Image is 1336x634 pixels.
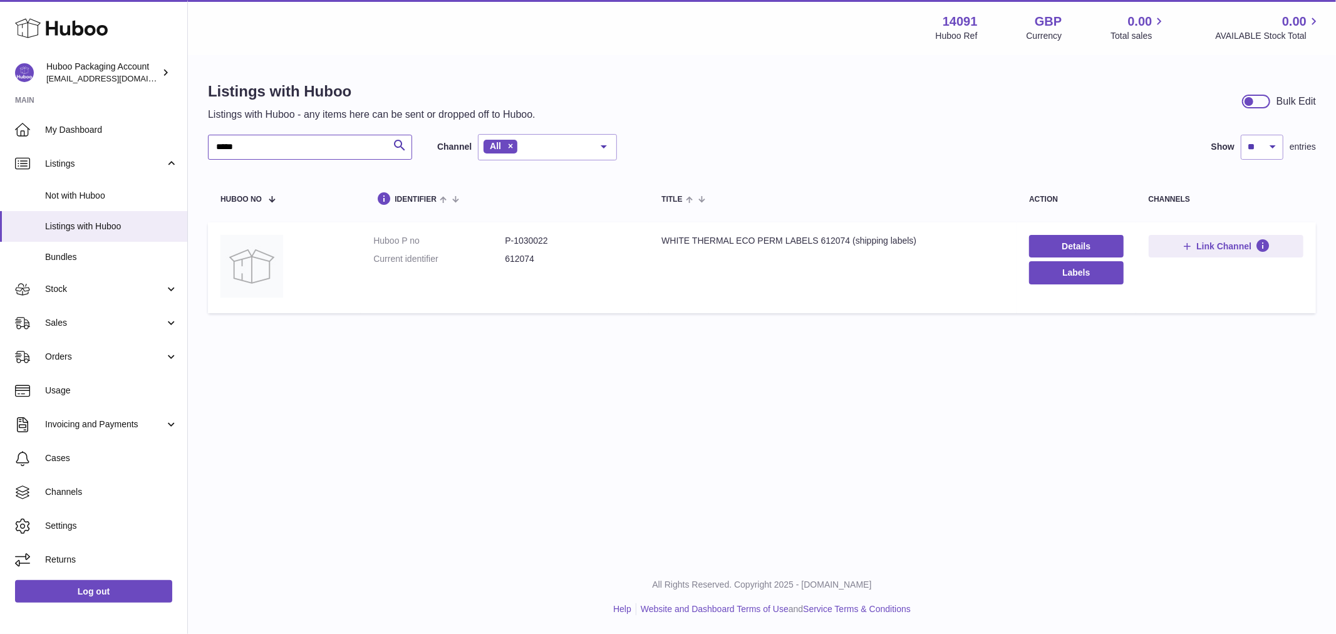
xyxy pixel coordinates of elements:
label: Channel [437,141,472,153]
label: Show [1211,141,1235,153]
span: Sales [45,317,165,329]
strong: GBP [1035,13,1062,30]
div: Huboo Packaging Account [46,61,159,85]
span: Bundles [45,251,178,263]
div: channels [1149,195,1304,204]
dd: 612074 [505,253,636,265]
span: title [661,195,682,204]
a: Log out [15,580,172,603]
a: 0.00 AVAILABLE Stock Total [1215,13,1321,42]
div: action [1029,195,1123,204]
span: Usage [45,385,178,397]
span: Orders [45,351,165,363]
span: Link Channel [1196,241,1251,252]
span: Channels [45,486,178,498]
a: Service Terms & Conditions [803,604,911,614]
p: Listings with Huboo - any items here can be sent or dropped off to Huboo. [208,108,536,122]
span: Returns [45,554,178,566]
p: All Rights Reserved. Copyright 2025 - [DOMAIN_NAME] [198,579,1326,591]
dt: Current identifier [373,253,505,265]
span: entries [1290,141,1316,153]
span: Huboo no [220,195,262,204]
a: Help [613,604,631,614]
span: Listings [45,158,165,170]
div: Bulk Edit [1276,95,1316,108]
span: 0.00 [1128,13,1152,30]
h1: Listings with Huboo [208,81,536,101]
a: Website and Dashboard Terms of Use [641,604,789,614]
span: identifier [395,195,437,204]
a: 0.00 Total sales [1111,13,1166,42]
span: Invoicing and Payments [45,418,165,430]
dt: Huboo P no [373,235,505,247]
span: 0.00 [1282,13,1307,30]
span: Not with Huboo [45,190,178,202]
span: My Dashboard [45,124,178,136]
a: Details [1029,235,1123,257]
div: Huboo Ref [936,30,978,42]
button: Link Channel [1149,235,1304,257]
span: Settings [45,520,178,532]
img: internalAdmin-14091@internal.huboo.com [15,63,34,82]
div: Currency [1027,30,1062,42]
dd: P-1030022 [505,235,636,247]
span: Total sales [1111,30,1166,42]
li: and [636,603,911,615]
span: Stock [45,283,165,295]
span: [EMAIL_ADDRESS][DOMAIN_NAME] [46,73,184,83]
div: WHITE THERMAL ECO PERM LABELS 612074 (shipping labels) [661,235,1004,247]
span: All [490,141,501,151]
span: AVAILABLE Stock Total [1215,30,1321,42]
strong: 14091 [943,13,978,30]
span: Listings with Huboo [45,221,178,232]
span: Cases [45,452,178,464]
img: WHITE THERMAL ECO PERM LABELS 612074 (shipping labels) [220,235,283,298]
button: Labels [1029,261,1123,284]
